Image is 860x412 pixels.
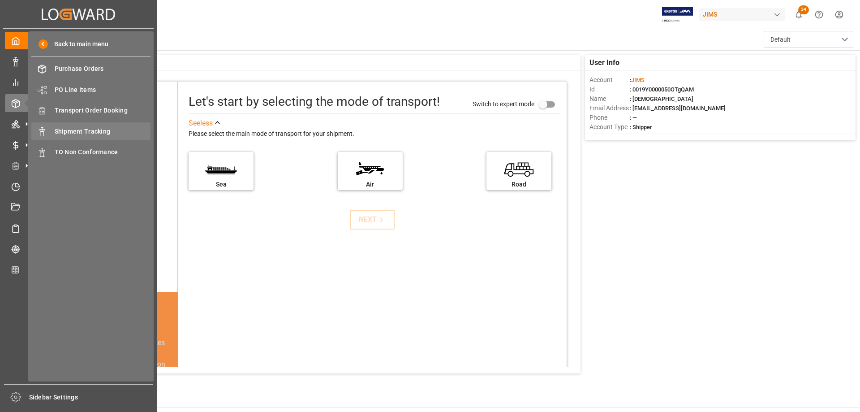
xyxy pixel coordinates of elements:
span: : — [630,114,637,121]
button: JIMS [699,6,789,23]
a: CO2 Calculator [5,261,152,278]
span: JIMS [631,77,645,83]
span: Shipment Tracking [55,127,151,136]
div: Please select the main mode of transport for your shipment. [189,129,560,139]
span: 34 [798,5,809,14]
a: Timeslot Management V2 [5,178,152,195]
span: : 0019Y0000050OTgQAM [630,86,694,93]
span: PO Line Items [55,85,151,95]
a: Shipment Tracking [31,122,150,140]
span: Default [770,35,791,44]
div: Sea [193,180,249,189]
span: Purchase Orders [55,64,151,74]
span: : [DEMOGRAPHIC_DATA] [630,95,693,102]
span: : [EMAIL_ADDRESS][DOMAIN_NAME] [630,105,726,112]
span: Sidebar Settings [29,393,153,402]
span: : Shipper [630,124,652,130]
span: Email Address [589,104,630,113]
button: Help Center [809,4,829,25]
a: My Reports [5,74,152,91]
div: Air [342,180,398,189]
button: show 34 new notifications [789,4,809,25]
div: Road [491,180,547,189]
span: Back to main menu [48,39,108,49]
a: TO Non Conformance [31,143,150,161]
button: NEXT [350,210,395,230]
div: NEXT [359,214,386,225]
div: See less [189,118,213,129]
a: Document Management [5,199,152,216]
a: Data Management [5,52,152,70]
a: Tracking Shipment [5,240,152,258]
a: Sailing Schedules [5,219,152,237]
span: Account Type [589,122,630,132]
span: Phone [589,113,630,122]
a: My Cockpit [5,32,152,49]
a: Purchase Orders [31,60,150,78]
a: PO Line Items [31,81,150,98]
span: : [630,77,645,83]
span: Account [589,75,630,85]
span: Switch to expert mode [473,100,534,107]
span: Id [589,85,630,94]
div: Let's start by selecting the mode of transport! [189,92,440,111]
span: Transport Order Booking [55,106,151,115]
button: open menu [764,31,853,48]
div: JIMS [699,8,785,21]
a: Transport Order Booking [31,102,150,119]
button: next slide / item [165,338,178,402]
span: Name [589,94,630,104]
span: User Info [589,57,619,68]
img: Exertis%20JAM%20-%20Email%20Logo.jpg_1722504956.jpg [662,7,693,22]
span: TO Non Conformance [55,147,151,157]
